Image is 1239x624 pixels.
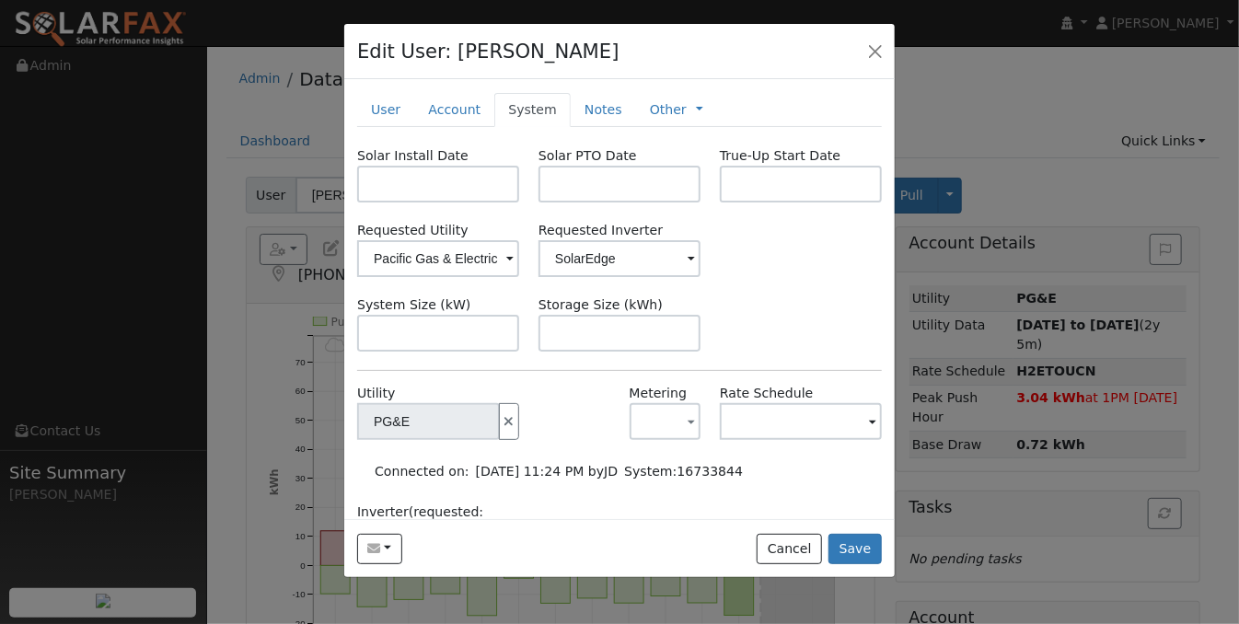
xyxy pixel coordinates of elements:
label: Inverter [357,503,519,541]
button: danielnamdds@gmail.com [357,534,402,565]
input: Select an Inverter [538,240,701,277]
label: Solar PTO Date [538,146,637,166]
td: [DATE] 11:24 PM by [472,458,621,484]
td: System: [621,458,747,484]
label: System Size (kW) [357,295,470,315]
td: Connected on: [372,458,473,484]
a: User [357,93,414,127]
label: True-Up Start Date [720,146,840,166]
label: Utility [357,384,395,403]
span: Jenlouise Dunning [604,464,618,479]
label: Solar Install Date [357,146,469,166]
input: Select a Utility [357,240,519,277]
input: Select a Utility [357,403,500,440]
a: Other [650,100,687,120]
span: (requested: SolarEdge) [357,504,483,538]
label: Storage Size (kWh) [538,295,663,315]
a: Account [414,93,494,127]
label: H2ETOUCN [720,384,813,403]
span: 16733844 [677,464,744,479]
h4: Edit User: [PERSON_NAME] [357,37,619,66]
button: Save [828,534,882,565]
label: Metering [630,384,688,403]
a: Notes [571,93,636,127]
button: Disconnect Utility [499,403,519,440]
a: System [494,93,571,127]
label: Requested Inverter [538,221,701,240]
label: Requested Utility [357,221,519,240]
button: Cancel [757,534,822,565]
